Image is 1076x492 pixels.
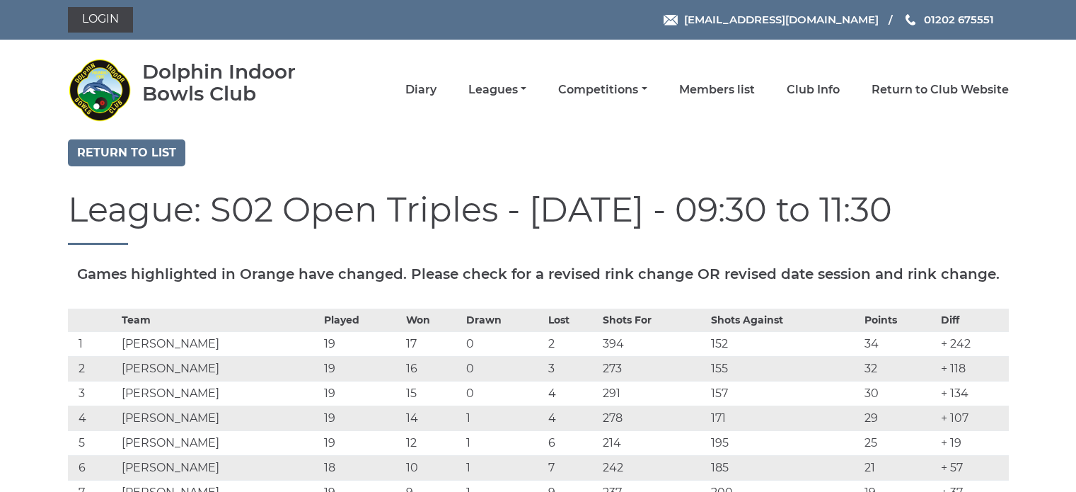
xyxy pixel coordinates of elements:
[861,331,937,356] td: 34
[118,309,320,331] th: Team
[68,455,119,480] td: 6
[707,455,861,480] td: 185
[468,82,526,98] a: Leagues
[861,356,937,381] td: 32
[320,331,403,356] td: 19
[463,406,545,430] td: 1
[118,455,320,480] td: [PERSON_NAME]
[68,266,1009,282] h5: Games highlighted in Orange have changed. Please check for a revised rink change OR revised date ...
[707,356,861,381] td: 155
[664,15,678,25] img: Email
[937,356,1009,381] td: + 118
[463,381,545,406] td: 0
[599,430,707,455] td: 214
[118,381,320,406] td: [PERSON_NAME]
[545,455,599,480] td: 7
[68,58,132,122] img: Dolphin Indoor Bowls Club
[320,430,403,455] td: 19
[861,455,937,480] td: 21
[68,331,119,356] td: 1
[405,82,436,98] a: Diary
[906,14,915,25] img: Phone us
[118,430,320,455] td: [PERSON_NAME]
[707,331,861,356] td: 152
[545,309,599,331] th: Lost
[872,82,1009,98] a: Return to Club Website
[707,309,861,331] th: Shots Against
[403,356,463,381] td: 16
[320,455,403,480] td: 18
[937,430,1009,455] td: + 19
[937,309,1009,331] th: Diff
[903,11,994,28] a: Phone us 01202 675551
[68,7,133,33] a: Login
[68,356,119,381] td: 2
[861,309,937,331] th: Points
[463,309,545,331] th: Drawn
[599,406,707,430] td: 278
[679,82,755,98] a: Members list
[403,309,463,331] th: Won
[403,331,463,356] td: 17
[320,406,403,430] td: 19
[545,430,599,455] td: 6
[937,406,1009,430] td: + 107
[684,13,879,26] span: [EMAIL_ADDRESS][DOMAIN_NAME]
[545,381,599,406] td: 4
[924,13,994,26] span: 01202 675551
[142,61,337,105] div: Dolphin Indoor Bowls Club
[320,381,403,406] td: 19
[707,381,861,406] td: 157
[937,455,1009,480] td: + 57
[545,331,599,356] td: 2
[118,406,320,430] td: [PERSON_NAME]
[599,455,707,480] td: 242
[599,331,707,356] td: 394
[545,356,599,381] td: 3
[599,356,707,381] td: 273
[707,406,861,430] td: 171
[403,381,463,406] td: 15
[558,82,647,98] a: Competitions
[707,430,861,455] td: 195
[118,331,320,356] td: [PERSON_NAME]
[463,331,545,356] td: 0
[403,430,463,455] td: 12
[68,191,1009,245] h1: League: S02 Open Triples - [DATE] - 09:30 to 11:30
[68,139,185,166] a: Return to list
[787,82,840,98] a: Club Info
[861,406,937,430] td: 29
[861,430,937,455] td: 25
[403,455,463,480] td: 10
[463,356,545,381] td: 0
[599,381,707,406] td: 291
[320,356,403,381] td: 19
[545,406,599,430] td: 4
[664,11,879,28] a: Email [EMAIL_ADDRESS][DOMAIN_NAME]
[937,331,1009,356] td: + 242
[861,381,937,406] td: 30
[320,309,403,331] th: Played
[599,309,707,331] th: Shots For
[68,430,119,455] td: 5
[937,381,1009,406] td: + 134
[463,455,545,480] td: 1
[463,430,545,455] td: 1
[403,406,463,430] td: 14
[68,381,119,406] td: 3
[68,406,119,430] td: 4
[118,356,320,381] td: [PERSON_NAME]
